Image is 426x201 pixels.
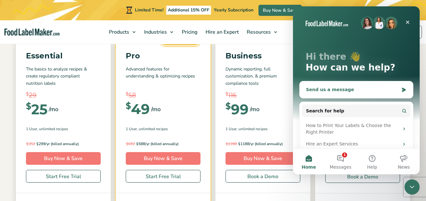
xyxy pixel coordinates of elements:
[204,29,239,36] span: Hire an Expert
[178,20,200,44] a: Pricing
[293,6,420,174] iframe: Intercom live chat
[36,141,39,146] span: $
[26,170,101,183] a: Start Free Trial
[126,50,200,62] p: Pro
[126,170,200,183] a: Start Free Trial
[26,102,31,111] span: $
[26,152,101,165] a: Buy Now & Save
[228,90,237,100] span: 116
[237,126,268,132] span: , Unlimited Recipes
[105,20,139,44] a: Products
[180,29,198,36] span: Pricing
[226,170,300,183] a: Book a Demo
[226,102,231,111] span: $
[107,29,130,36] span: Products
[226,90,228,98] span: $
[26,102,48,116] div: 25
[26,50,101,62] p: Essential
[226,141,300,147] p: 1188/yr (billed annually)
[126,66,200,87] p: Advanced features for understanding & optimizing recipes
[126,102,150,116] div: 49
[126,141,128,146] span: $
[258,5,302,16] a: Buy Now & Save
[238,141,240,146] span: $
[26,141,101,147] p: 299/yr (billed annually)
[226,66,300,87] p: Dynamic reporting, full customization, & premium compliance tools
[26,126,37,132] span: 1 User
[226,50,300,62] p: Business
[126,126,137,132] span: 1 User
[226,102,249,116] div: 99
[49,105,58,114] span: /mo
[137,126,168,132] span: , Unlimited Recipes
[135,7,163,13] span: Limited Time!
[250,105,259,114] span: /mo
[142,29,168,36] span: Industries
[226,152,300,165] a: Buy Now & Save
[214,7,253,13] span: Yearly Subscription
[404,179,420,195] iframe: Intercom live chat
[243,20,280,44] a: Resources
[26,141,35,146] del: 352
[26,141,29,146] span: $
[136,141,138,146] span: $
[26,90,29,98] span: $
[151,105,161,114] span: /mo
[126,141,135,146] del: 692
[126,141,200,147] p: 588/yr (billed annually)
[166,6,211,15] span: Additional 15% OFF
[245,29,271,36] span: Resources
[325,170,400,183] a: Book a Demo
[37,126,68,132] span: , Unlimited Recipes
[226,141,237,146] del: 1398
[126,152,200,165] a: Buy Now & Save
[226,141,228,146] span: $
[226,126,237,132] span: 1 User
[129,90,136,100] span: 58
[202,20,241,44] a: Hire an Expert
[126,102,131,110] span: $
[29,90,36,100] span: 29
[26,66,101,87] p: The basics to analyze recipes & create regulatory compliant nutrition labels
[140,20,176,44] a: Industries
[126,90,129,98] span: $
